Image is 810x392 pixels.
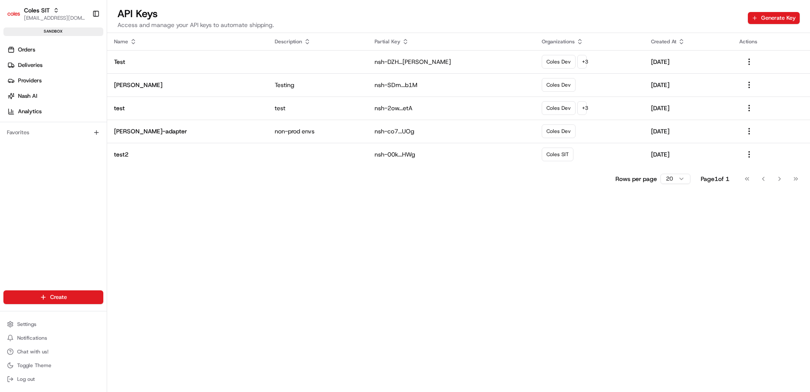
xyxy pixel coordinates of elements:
[651,104,726,112] p: [DATE]
[375,150,528,159] p: nsh-00k...HWg
[375,81,528,89] p: nsh-SDm...b1M
[542,101,576,115] div: Coles Dev
[577,55,587,69] div: + 3
[275,104,360,112] p: test
[3,27,103,36] div: sandbox
[375,38,528,45] div: Partial Key
[375,127,528,136] p: nsh-co7...UOg
[3,359,103,371] button: Toggle Theme
[3,318,103,330] button: Settings
[651,57,726,66] p: [DATE]
[17,376,35,383] span: Log out
[748,12,800,24] button: Generate Key
[3,74,107,87] a: Providers
[739,38,803,45] div: Actions
[542,124,576,138] div: Coles Dev
[24,15,85,21] button: [EMAIL_ADDRESS][DOMAIN_NAME]
[3,43,107,57] a: Orders
[114,127,261,136] p: [PERSON_NAME]-adapter
[17,321,36,328] span: Settings
[651,38,726,45] div: Created At
[542,78,576,92] div: Coles Dev
[18,92,37,100] span: Nash AI
[542,38,637,45] div: Organizations
[651,127,726,136] p: [DATE]
[375,57,528,66] p: nsh-DZH...[PERSON_NAME]
[117,21,274,29] p: Access and manage your API keys to automate shipping.
[18,77,42,84] span: Providers
[114,57,261,66] p: Test
[651,81,726,89] p: [DATE]
[3,105,107,118] a: Analytics
[577,101,587,115] div: + 3
[3,89,107,103] a: Nash AI
[3,126,103,139] div: Favorites
[701,175,729,183] div: Page 1 of 1
[114,81,261,89] p: [PERSON_NAME]
[3,346,103,358] button: Chat with us!
[3,373,103,385] button: Log out
[114,104,261,112] p: test
[542,55,576,69] div: Coles Dev
[18,108,42,115] span: Analytics
[18,61,42,69] span: Deliveries
[375,104,528,112] p: nsh-2ow...etA
[3,290,103,304] button: Create
[117,7,274,21] h2: API Keys
[114,38,261,45] div: Name
[50,293,67,301] span: Create
[275,127,360,136] p: non-prod envs
[17,362,51,369] span: Toggle Theme
[3,332,103,344] button: Notifications
[17,348,48,355] span: Chat with us!
[651,150,726,159] p: [DATE]
[275,81,360,89] p: Testing
[275,38,360,45] div: Description
[3,3,89,24] button: Coles SITColes SIT[EMAIL_ADDRESS][DOMAIN_NAME]
[7,7,21,21] img: Coles SIT
[24,6,50,15] button: Coles SIT
[542,148,573,161] div: Coles SIT
[114,150,261,159] p: test2
[3,58,107,72] a: Deliveries
[615,175,657,183] p: Rows per page
[17,335,47,341] span: Notifications
[18,46,35,54] span: Orders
